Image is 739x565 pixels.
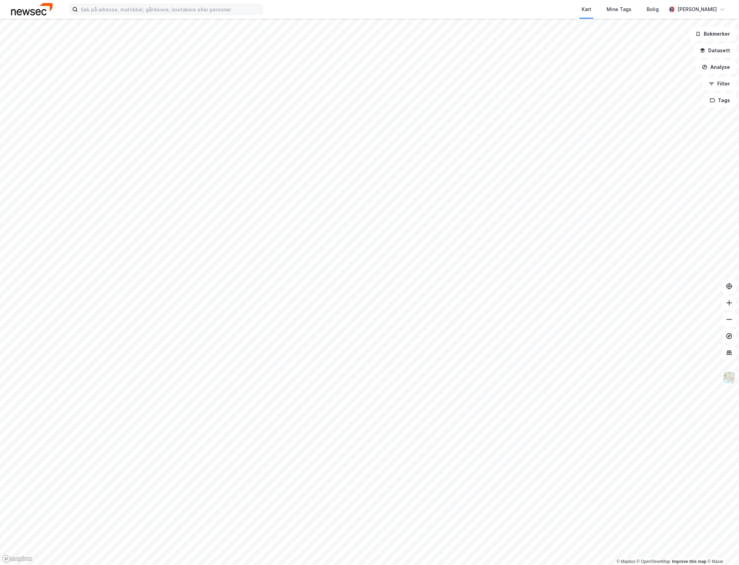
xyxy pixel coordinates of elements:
a: Mapbox homepage [2,555,33,563]
button: Datasett [694,44,736,57]
div: Kontrollprogram for chat [704,532,739,565]
div: [PERSON_NAME] [677,5,717,14]
div: Bolig [647,5,659,14]
div: Kart [582,5,591,14]
a: Mapbox [617,559,636,564]
button: Tags [704,93,736,107]
a: OpenStreetMap [637,559,671,564]
img: newsec-logo.f6e21ccffca1b3a03d2d.png [11,3,53,15]
button: Analyse [696,60,736,74]
button: Bokmerker [690,27,736,41]
div: Mine Tags [607,5,631,14]
a: Improve this map [672,559,706,564]
iframe: Chat Widget [704,532,739,565]
input: Søk på adresse, matrikkel, gårdeiere, leietakere eller personer [78,4,262,15]
img: Z [723,371,736,384]
button: Filter [703,77,736,91]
